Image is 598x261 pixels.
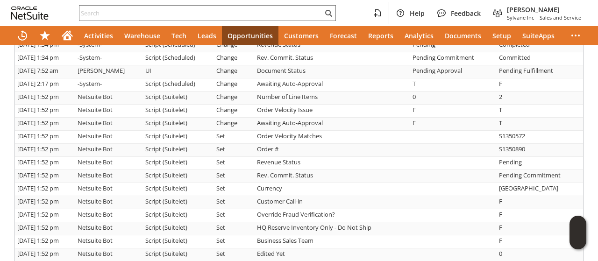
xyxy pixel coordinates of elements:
a: SuiteApps [517,26,560,45]
td: Order # [255,144,410,157]
span: Sales and Service [540,14,581,21]
td: Currency [255,183,410,196]
td: Netsuite Bot [75,196,143,209]
td: Pending Fulfillment [497,65,583,78]
td: Change [214,92,255,105]
td: T [497,118,583,131]
a: Documents [439,26,487,45]
td: Customer Call-in [255,196,410,209]
span: Customers [284,31,319,40]
span: Forecast [330,31,357,40]
td: F [497,78,583,92]
span: Sylvane Inc [507,14,534,21]
span: Tech [171,31,186,40]
a: Tech [166,26,192,45]
a: Customers [278,26,324,45]
td: Netsuite Bot [75,170,143,183]
td: F [497,235,583,248]
td: [DATE] 1:34 pm [15,39,75,52]
span: Documents [445,31,481,40]
span: Feedback [451,9,481,18]
td: Order Velocity Issue [255,105,410,118]
a: Analytics [399,26,439,45]
td: Change [214,52,255,65]
span: Setup [492,31,511,40]
td: 2 [497,92,583,105]
td: Change [214,118,255,131]
svg: Recent Records [17,30,28,41]
td: [GEOGRAPHIC_DATA] [497,183,583,196]
td: [DATE] 1:34 pm [15,52,75,65]
td: Change [214,105,255,118]
td: Script (Suitelet) [143,157,214,170]
td: F [497,222,583,235]
td: Awaiting Auto-Approval [255,78,410,92]
iframe: Click here to launch Oracle Guided Learning Help Panel [570,216,586,249]
td: Rev. Commit. Status [255,52,410,65]
a: Opportunities [222,26,278,45]
td: Order Velocity Matches [255,131,410,144]
td: Number of Line Items [255,92,410,105]
td: [DATE] 1:52 pm [15,92,75,105]
span: Activities [84,31,113,40]
td: Netsuite Bot [75,157,143,170]
td: [DATE] 1:52 pm [15,209,75,222]
svg: logo [11,7,49,20]
span: [PERSON_NAME] [507,5,581,14]
span: SuiteApps [522,31,555,40]
td: 0 [410,92,497,105]
td: Set [214,209,255,222]
td: [DATE] 1:52 pm [15,183,75,196]
a: Home [56,26,78,45]
td: -System- [75,78,143,92]
td: [DATE] 1:52 pm [15,196,75,209]
td: Script (Scheduled) [143,39,214,52]
td: Completed [497,39,583,52]
td: Netsuite Bot [75,235,143,248]
td: Business Sales Team [255,235,410,248]
td: [DATE] 1:52 pm [15,222,75,235]
td: Set [214,144,255,157]
td: Script (Suitelet) [143,118,214,131]
td: Script (Suitelet) [143,105,214,118]
td: T [497,105,583,118]
td: [DATE] 1:52 pm [15,144,75,157]
a: Setup [487,26,517,45]
td: S1350890 [497,144,583,157]
td: Netsuite Bot [75,118,143,131]
td: Script (Suitelet) [143,183,214,196]
input: Search [79,7,323,19]
td: Change [214,78,255,92]
td: Pending Commitment [410,52,497,65]
td: Script (Suitelet) [143,196,214,209]
span: Reports [368,31,393,40]
td: Set [214,235,255,248]
td: Netsuite Bot [75,144,143,157]
td: Netsuite Bot [75,131,143,144]
td: F [497,209,583,222]
td: Script (Suitelet) [143,209,214,222]
a: Warehouse [119,26,166,45]
td: Committed [497,52,583,65]
td: Netsuite Bot [75,222,143,235]
td: Set [214,131,255,144]
svg: Shortcuts [39,30,50,41]
td: Set [214,196,255,209]
td: Change [214,39,255,52]
a: Activities [78,26,119,45]
td: Pending Commitment [497,170,583,183]
td: S1350572 [497,131,583,144]
span: Leads [198,31,216,40]
td: Set [214,157,255,170]
td: Netsuite Bot [75,209,143,222]
td: -System- [75,39,143,52]
td: Pending [410,39,497,52]
a: Reports [363,26,399,45]
td: Revenue Status [255,157,410,170]
div: More menus [564,26,587,45]
td: F [410,118,497,131]
td: HQ Reserve Inventory Only - Do Not Ship [255,222,410,235]
td: Change [214,65,255,78]
td: T [410,78,497,92]
td: F [497,196,583,209]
